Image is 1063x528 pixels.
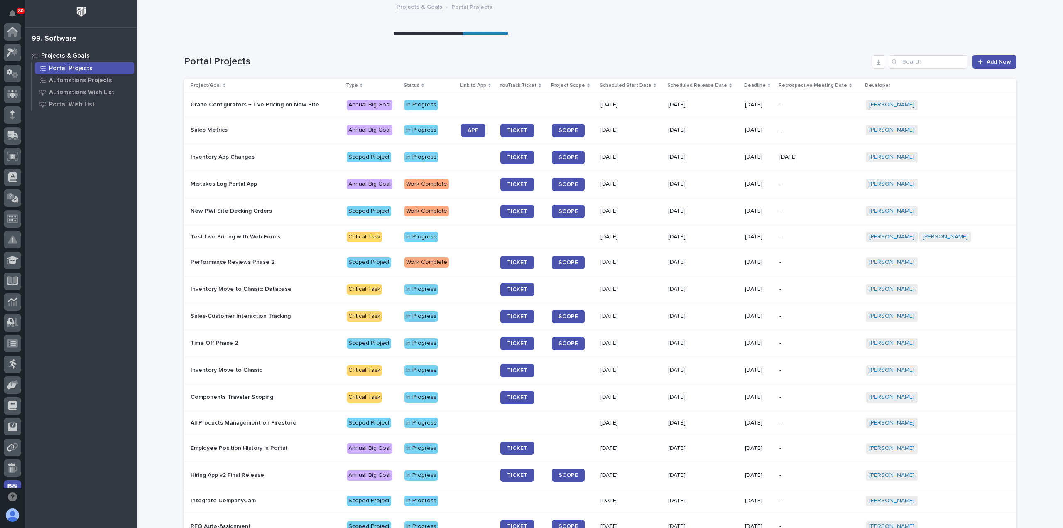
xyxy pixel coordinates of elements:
a: TICKET [500,178,534,191]
p: - [779,394,859,401]
div: Scoped Project [347,257,391,268]
span: TICKET [507,287,527,292]
p: [DATE] [668,394,738,401]
p: [DATE] [668,233,738,241]
div: In Progress [404,470,438,481]
span: SCOPE [558,314,578,319]
a: Add New [972,55,1016,69]
p: Retrospective Meeting Date [779,81,847,90]
p: [DATE] [600,367,662,374]
p: Inventory App Changes [191,154,336,161]
tr: Test Live Pricing with Web FormsCritical TaskIn Progress[DATE][DATE][DATE]-[PERSON_NAME] [PERSON_... [184,225,1016,249]
tr: New PWI Site Decking OrdersScoped ProjectWork CompleteTICKETSCOPE[DATE][DATE][DATE]-[PERSON_NAME] [184,198,1016,225]
p: [DATE] [668,208,738,215]
div: Critical Task [347,311,382,322]
p: [DATE] [668,101,738,108]
p: Projects & Goals [41,52,90,60]
p: [DATE] [779,154,859,161]
p: - [779,101,859,108]
a: SCOPE [552,337,585,350]
p: [DATE] [600,233,662,241]
a: [PERSON_NAME] [869,259,914,266]
div: In Progress [404,152,438,162]
a: [PERSON_NAME] [869,420,914,427]
div: In Progress [404,496,438,506]
p: [DATE] [745,233,773,241]
div: In Progress [404,392,438,403]
p: [DATE] [668,420,738,427]
p: [DATE] [600,259,662,266]
span: APP [468,128,479,133]
div: In Progress [404,365,438,376]
p: Portal Wish List [49,101,95,108]
tr: Sales MetricsAnnual Big GoalIn ProgressAPPTICKETSCOPE[DATE][DATE][DATE]-[PERSON_NAME] [184,117,1016,144]
div: In Progress [404,125,438,135]
a: APP [461,124,485,137]
div: Annual Big Goal [347,179,392,189]
a: SCOPE [552,256,585,269]
p: [DATE] [745,340,773,347]
p: - [779,208,859,215]
p: [DATE] [600,313,662,320]
a: SCOPE [552,205,585,218]
div: Scoped Project [347,496,391,506]
p: Scheduled Start Date [600,81,652,90]
p: [DATE] [745,154,773,161]
p: [DATE] [600,208,662,215]
p: Integrate CompanyCam [191,497,336,504]
p: Portal Projects [451,2,492,11]
span: TICKET [507,260,527,265]
a: TICKET [500,310,534,323]
p: [DATE] [745,101,773,108]
tr: Inventory Move to ClassicCritical TaskIn ProgressTICKET[DATE][DATE][DATE]-[PERSON_NAME] [184,357,1016,384]
a: [PERSON_NAME] [869,154,914,161]
span: TICKET [507,209,527,214]
p: [DATE] [668,154,738,161]
span: TICKET [507,341,527,346]
tr: Inventory App ChangesScoped ProjectIn ProgressTICKETSCOPE[DATE][DATE][DATE][DATE][PERSON_NAME] [184,144,1016,171]
tr: Inventory Move to Classic: DatabaseCritical TaskIn ProgressTICKET[DATE][DATE][DATE]-[PERSON_NAME] [184,276,1016,303]
a: [PERSON_NAME] [923,233,968,241]
a: TICKET [500,205,534,218]
span: TICKET [507,395,527,400]
div: In Progress [404,284,438,295]
div: Scoped Project [347,418,391,428]
p: YouTrack Ticket [500,81,536,90]
p: [DATE] [600,101,662,108]
span: TICKET [507,182,527,187]
h1: Portal Projects [184,56,869,68]
p: Mistakes Log Portal App [191,181,336,188]
p: [DATE] [668,259,738,266]
p: - [779,367,859,374]
a: Projects & Goals [25,49,137,62]
span: TICKET [507,445,527,451]
a: [PERSON_NAME] [869,367,914,374]
p: All Products Management on Firestore [191,420,336,427]
div: 99. Software [32,34,76,44]
tr: Mistakes Log Portal AppAnnual Big GoalWork CompleteTICKETSCOPE[DATE][DATE][DATE]-[PERSON_NAME] [184,171,1016,198]
a: [PERSON_NAME] [869,101,914,108]
div: Search [889,55,967,69]
p: Sales-Customer Interaction Tracking [191,313,336,320]
a: SCOPE [552,178,585,191]
div: In Progress [404,232,438,242]
p: 80 [18,8,24,14]
p: [DATE] [745,497,773,504]
p: - [779,445,859,452]
div: In Progress [404,311,438,322]
tr: Time Off Phase 2Scoped ProjectIn ProgressTICKETSCOPE[DATE][DATE][DATE]-[PERSON_NAME] [184,330,1016,357]
p: Time Off Phase 2 [191,340,336,347]
p: [DATE] [745,286,773,293]
p: Sales Metrics [191,127,336,134]
span: Add New [987,59,1011,65]
div: Critical Task [347,232,382,242]
p: [DATE] [600,445,662,452]
div: In Progress [404,443,438,454]
p: [DATE] [668,286,738,293]
a: TICKET [500,391,534,404]
p: [DATE] [600,154,662,161]
p: [DATE] [745,127,773,134]
div: Notifications80 [10,10,21,23]
img: Workspace Logo [73,4,89,20]
tr: All Products Management on FirestoreScoped ProjectIn Progress[DATE][DATE][DATE]-[PERSON_NAME] [184,411,1016,435]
